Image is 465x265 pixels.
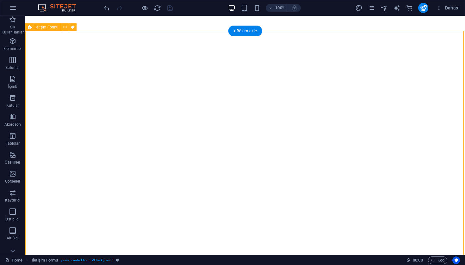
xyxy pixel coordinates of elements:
p: Kaydırıcı [5,198,20,203]
span: İletişim Formu [34,25,58,29]
i: Geri al: Seçenekleri değiştir (Ctrl+Z) [103,4,110,12]
span: Dahası [436,5,460,11]
p: Üst bilgi [5,217,20,222]
i: Ticaret [406,4,413,12]
i: Tasarım (Ctrl+Alt+Y) [355,4,363,12]
button: Dahası [433,3,462,13]
button: 100% [266,4,288,12]
button: commerce [406,4,413,12]
i: AI Writer [393,4,400,12]
button: navigator [380,4,388,12]
button: publish [418,3,428,13]
a: Seçimi iptal etmek için tıkla. Sayfaları açmak için çift tıkla [5,256,22,264]
p: Görseller [5,179,20,184]
span: Kod [431,256,444,264]
i: Yeniden boyutlandırmada yakınlaştırma düzeyini seçilen cihaza uyacak şekilde otomatik olarak ayarla. [292,5,297,11]
span: . preset-contact-form-v3-background [60,256,114,264]
img: Editor Logo [36,4,84,12]
span: Seçmek için tıkla. Düzenlemek için çift tıkla [32,256,58,264]
i: Yayınla [420,4,427,12]
button: Usercentrics [452,256,460,264]
span: : [417,258,418,262]
p: Akordeon [4,122,21,127]
button: Kod [428,256,447,264]
button: text_generator [393,4,400,12]
p: Kutular [6,103,19,108]
div: + Bölüm ekle [228,26,262,36]
button: undo [103,4,110,12]
i: Navigatör [381,4,388,12]
button: design [355,4,363,12]
i: Sayfalar (Ctrl+Alt+S) [368,4,375,12]
button: reload [153,4,161,12]
span: 00 00 [413,256,423,264]
p: Özellikler [5,160,20,165]
nav: breadcrumb [32,256,119,264]
button: pages [368,4,375,12]
h6: 100% [275,4,285,12]
p: Alt Bigi [7,236,19,241]
p: Tablolar [6,141,20,146]
i: Bu element, özelleştirilebilir bir ön ayar [116,258,119,262]
p: Elementler [3,46,22,51]
p: İçerik [8,84,17,89]
p: Sütunlar [5,65,20,70]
